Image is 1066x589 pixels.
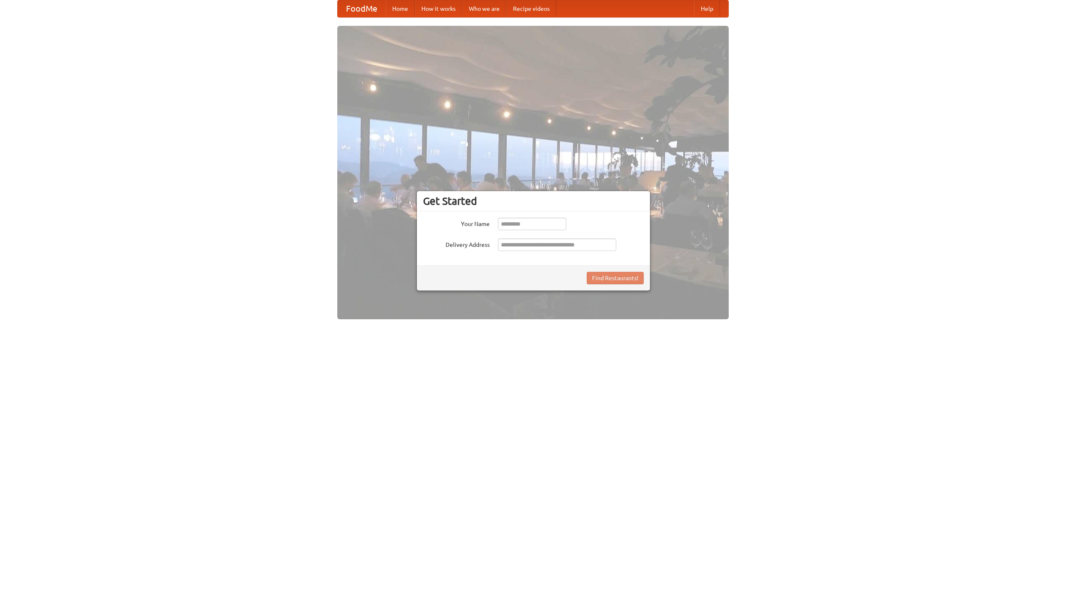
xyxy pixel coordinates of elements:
h3: Get Started [423,195,644,207]
a: How it works [415,0,462,17]
label: Your Name [423,218,490,228]
a: Home [386,0,415,17]
a: FoodMe [338,0,386,17]
a: Recipe videos [506,0,556,17]
label: Delivery Address [423,239,490,249]
a: Help [694,0,720,17]
a: Who we are [462,0,506,17]
button: Find Restaurants! [587,272,644,284]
